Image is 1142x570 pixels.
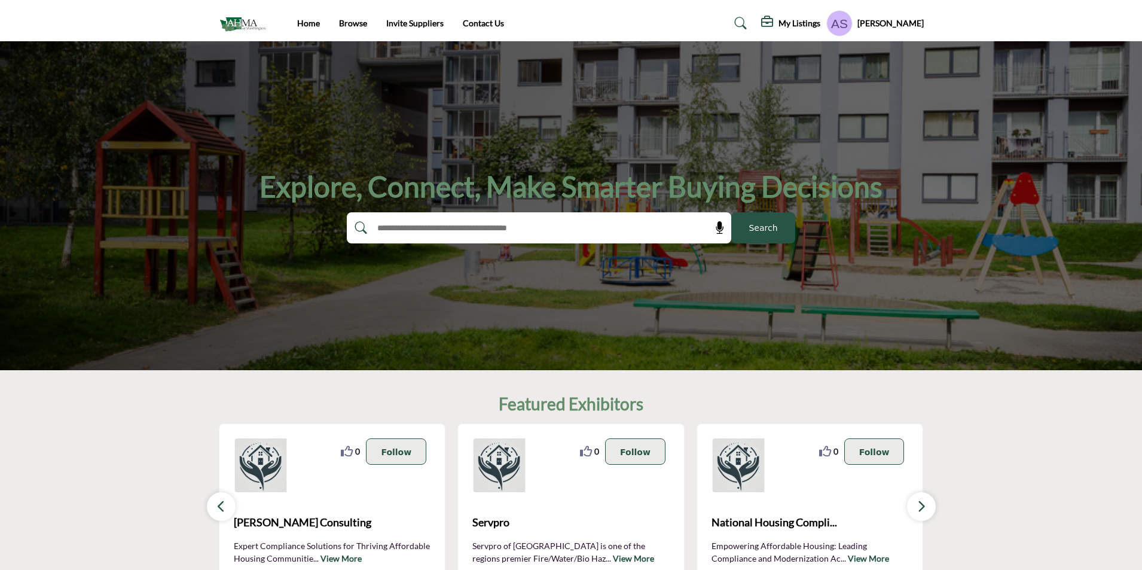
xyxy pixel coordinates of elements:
h5: [PERSON_NAME] [857,17,924,29]
h5: My Listings [778,18,820,29]
a: Search [723,14,755,33]
a: View More [320,553,362,563]
span: 0 [594,445,599,458]
h2: Featured Exhibitors [499,394,643,414]
a: Invite Suppliers [386,18,444,28]
b: Sheila King Consulting [234,507,431,539]
span: ... [841,553,846,563]
span: Search [749,222,777,234]
span: ... [313,553,319,563]
a: View More [613,553,654,563]
a: View More [848,553,889,563]
h1: Explore, Connect, Make Smarter Buying Decisions [259,168,883,205]
p: Empowering Affordable Housing: Leading Compliance and Modernization Ac [712,539,909,563]
a: [PERSON_NAME] Consulting [234,507,431,539]
p: Follow [859,445,890,458]
img: Site Logo [219,14,272,33]
img: Sheila King Consulting [234,438,288,492]
p: Follow [620,445,651,458]
span: National Housing Compli... [712,514,909,531]
span: 0 [355,445,360,458]
span: 0 [833,445,838,458]
a: Home [297,18,320,28]
button: Follow [844,438,905,465]
div: My Listings [761,16,820,31]
span: [PERSON_NAME] Consulting [234,514,431,531]
a: National Housing Compli... [712,507,909,539]
p: Expert Compliance Solutions for Thriving Affordable Housing Communitie [234,539,431,563]
p: Servpro of [GEOGRAPHIC_DATA] is one of the regions premier Fire/Water/Bio Haz [472,539,670,563]
button: Follow [605,438,665,465]
b: National Housing Compliance [712,507,909,539]
p: Follow [381,445,411,458]
a: Servpro [472,507,670,539]
img: National Housing Compliance [712,438,765,492]
button: Show hide supplier dropdown [826,10,853,36]
span: ... [606,553,611,563]
button: Follow [366,438,426,465]
a: Browse [339,18,367,28]
img: Servpro [472,438,526,492]
button: Search [731,212,795,243]
a: Contact Us [463,18,504,28]
span: Servpro [472,514,670,531]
